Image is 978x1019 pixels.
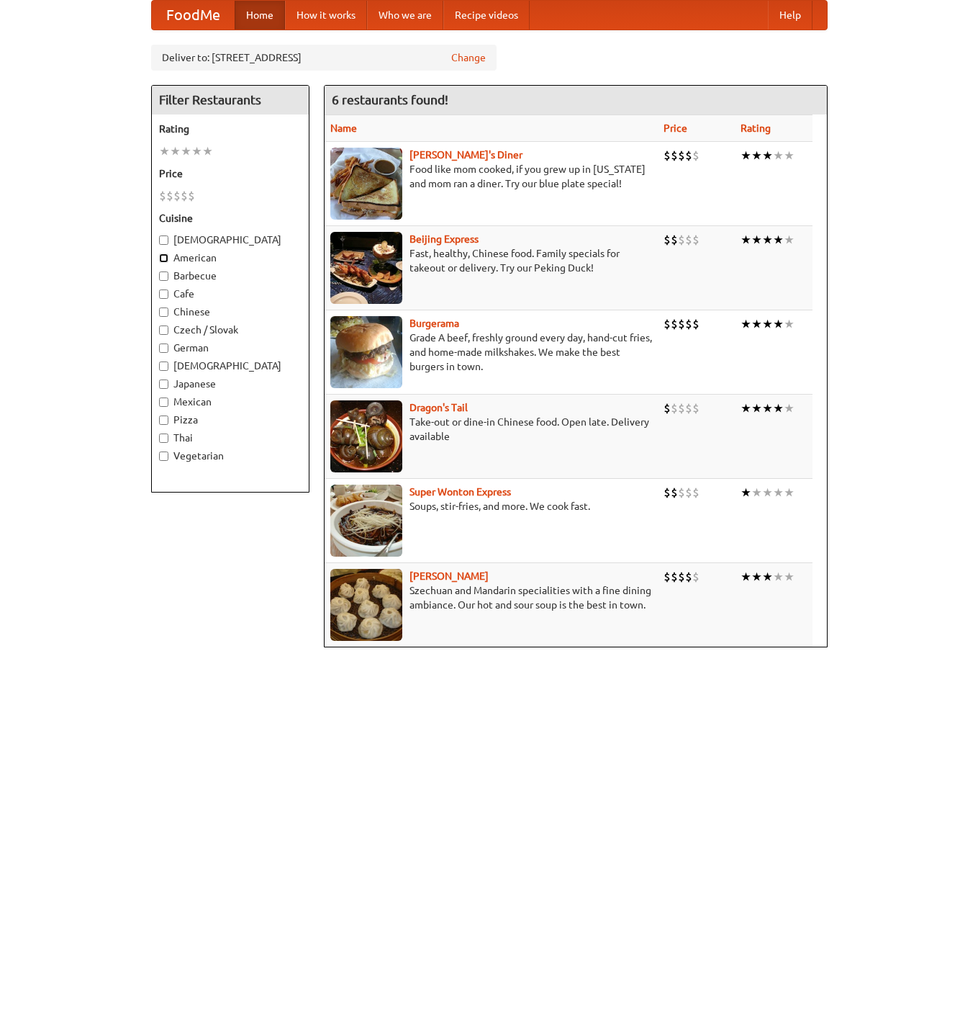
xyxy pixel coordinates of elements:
[692,569,699,585] li: $
[330,316,402,388] img: burgerama.jpg
[784,485,794,500] li: ★
[159,380,168,389] input: Japanese
[159,449,302,463] label: Vegetarian
[751,485,762,500] li: ★
[409,318,459,329] b: Burgerama
[202,143,213,159] li: ★
[159,271,168,281] input: Barbecue
[685,316,692,332] li: $
[159,344,168,353] input: German
[751,400,762,416] li: ★
[159,413,302,427] label: Pizza
[773,400,784,416] li: ★
[685,400,692,416] li: $
[159,341,302,355] label: German
[159,377,302,391] label: Japanese
[671,232,678,248] li: $
[762,569,773,585] li: ★
[409,486,511,498] a: Super Wonton Express
[678,485,685,500] li: $
[751,316,762,332] li: ★
[330,162,652,191] p: Food like mom cooked, if you grew up in [US_STATE] and mom ran a diner. Try our blue plate special!
[773,232,784,248] li: ★
[784,148,794,163] li: ★
[773,569,784,585] li: ★
[773,485,784,500] li: ★
[159,308,168,317] input: Chinese
[330,148,402,220] img: sallys.jpg
[685,232,692,248] li: $
[159,211,302,225] h5: Cuisine
[692,400,699,416] li: $
[159,289,168,299] input: Cafe
[159,188,166,204] li: $
[784,316,794,332] li: ★
[762,400,773,416] li: ★
[159,362,168,371] input: [DEMOGRAPHIC_DATA]
[159,395,302,409] label: Mexican
[159,251,302,265] label: American
[671,569,678,585] li: $
[166,188,173,204] li: $
[762,232,773,248] li: ★
[330,400,402,472] img: dragon.jpg
[443,1,530,30] a: Recipe videos
[152,1,235,30] a: FoodMe
[159,326,168,335] input: Czech / Slovak
[367,1,443,30] a: Who we are
[159,143,170,159] li: ★
[664,122,687,134] a: Price
[664,148,671,163] li: $
[330,499,652,513] p: Soups, stir-fries, and more. We cook fast.
[409,233,479,245] a: Beijing Express
[784,232,794,248] li: ★
[692,485,699,500] li: $
[751,232,762,248] li: ★
[159,235,168,245] input: [DEMOGRAPHIC_DATA]
[159,305,302,319] label: Chinese
[332,93,448,107] ng-pluralize: 6 restaurants found!
[692,148,699,163] li: $
[285,1,367,30] a: How it works
[784,569,794,585] li: ★
[692,232,699,248] li: $
[751,148,762,163] li: ★
[678,569,685,585] li: $
[330,583,652,612] p: Szechuan and Mandarin specialities with a fine dining ambiance. Our hot and sour soup is the best...
[741,485,751,500] li: ★
[671,485,678,500] li: $
[173,188,181,204] li: $
[330,122,357,134] a: Name
[741,316,751,332] li: ★
[330,232,402,304] img: beijing.jpg
[741,400,751,416] li: ★
[409,402,468,413] a: Dragon's Tail
[159,323,302,337] label: Czech / Slovak
[159,359,302,373] label: [DEMOGRAPHIC_DATA]
[330,331,652,374] p: Grade A beef, freshly ground every day, hand-cut fries, and home-made milkshakes. We make the bes...
[741,232,751,248] li: ★
[685,485,692,500] li: $
[451,50,486,65] a: Change
[159,416,168,425] input: Pizza
[330,246,652,275] p: Fast, healthy, Chinese food. Family specials for takeout or delivery. Try our Peking Duck!
[159,431,302,445] label: Thai
[685,569,692,585] li: $
[330,485,402,557] img: superwonton.jpg
[159,166,302,181] h5: Price
[741,122,771,134] a: Rating
[151,45,497,71] div: Deliver to: [STREET_ADDRESS]
[235,1,285,30] a: Home
[678,232,685,248] li: $
[762,148,773,163] li: ★
[773,148,784,163] li: ★
[741,148,751,163] li: ★
[671,148,678,163] li: $
[664,232,671,248] li: $
[762,316,773,332] li: ★
[159,452,168,461] input: Vegetarian
[664,400,671,416] li: $
[409,570,489,582] b: [PERSON_NAME]
[188,188,195,204] li: $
